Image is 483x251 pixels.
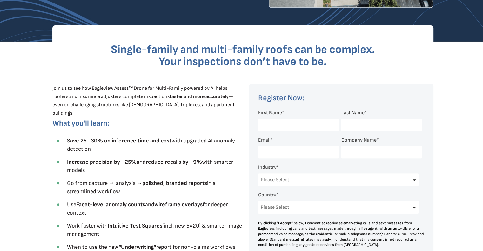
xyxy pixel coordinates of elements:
strong: Save 25–30% on inference time and cost [67,137,171,144]
span: Company Name [341,137,376,143]
span: Go from capture → analysis → in a streamlined workflow [67,180,216,195]
span: and with smarter models [67,159,233,174]
strong: polished, branded reports [142,180,207,187]
span: Work faster with (incl. new 5×20) & smarter image management [67,222,242,237]
strong: faster and more accurately [170,94,229,100]
span: with upgraded AI anomaly detection [67,137,235,152]
strong: “Underwriting” [118,244,156,250]
span: First Name [258,110,282,116]
strong: reduce recalls by ~9% [146,159,202,165]
span: Use and for deeper context [67,201,228,216]
div: By clicking "I Accept" below, I consent to receive telemarketing calls and text messages from Eag... [258,221,425,248]
strong: Intuitive Test Squares [108,222,162,229]
span: Industry [258,164,277,170]
span: When to use the new report for non-claims workflows [67,244,235,250]
span: Email [258,137,271,143]
span: Single-family and multi-family roofs can be complex. [111,43,375,56]
span: Country [258,192,276,198]
span: Join us to see how Eagleview Assess™ Drone for Multi-Family powered by AI helps roofers and insur... [52,85,235,116]
span: Register Now: [258,93,304,102]
span: Last Name [341,110,364,116]
strong: Facet-level anomaly counts [76,201,145,208]
strong: wireframe overlays [154,201,203,208]
span: Your inspections don’t have to be. [159,55,327,69]
span: What you'll learn: [52,119,109,128]
strong: Increase precision by ~25% [67,159,137,165]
